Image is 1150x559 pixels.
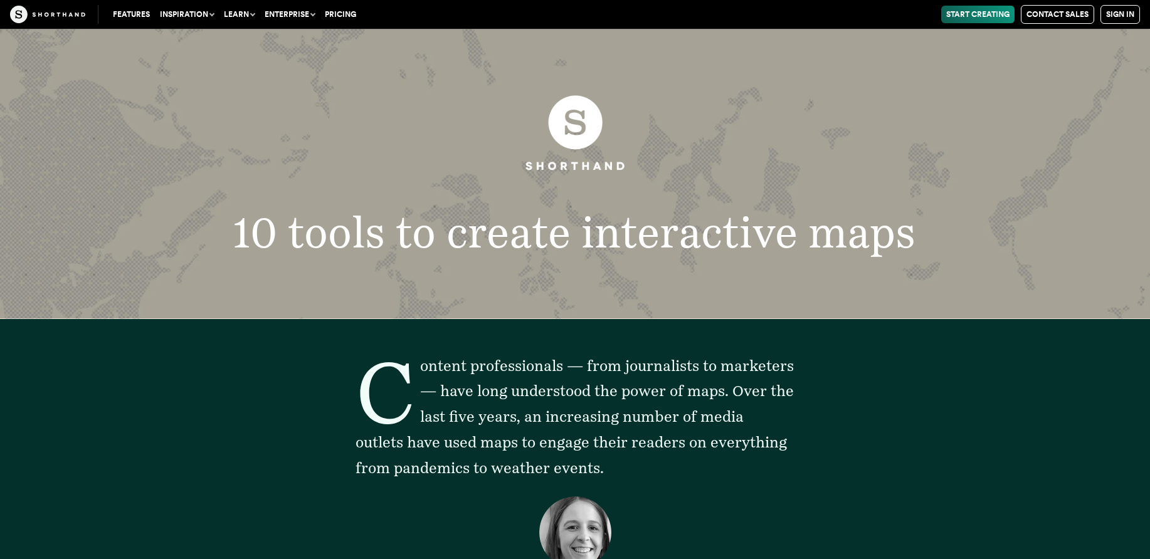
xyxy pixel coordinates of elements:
img: The Craft [10,6,85,23]
h1: 10 tools to create interactive maps [167,211,983,254]
a: Pricing [320,6,361,23]
a: Features [108,6,155,23]
a: Contact Sales [1021,5,1094,24]
button: Learn [219,6,260,23]
button: Enterprise [260,6,320,23]
a: Start Creating [941,6,1015,23]
a: Sign in [1100,5,1140,24]
span: Content professionals — from journalists to marketers — have long understood the power of maps. O... [356,357,794,477]
button: Inspiration [155,6,219,23]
